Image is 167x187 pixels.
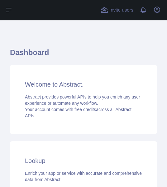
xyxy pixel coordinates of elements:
h1: Dashboard [10,48,157,63]
button: Invite users [99,5,135,15]
span: Invite users [109,7,133,14]
span: free credits [74,107,96,112]
span: Abstract provides powerful APIs to help you enrich any user experience or automate any workflow. [25,94,140,106]
span: Enrich your app or service with accurate and comprehensive data from Abstract [25,171,142,182]
h3: Welcome to Abstract. [25,80,142,89]
span: Your account comes with across all Abstract APIs. [25,107,131,118]
h3: Lookup [25,156,142,165]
